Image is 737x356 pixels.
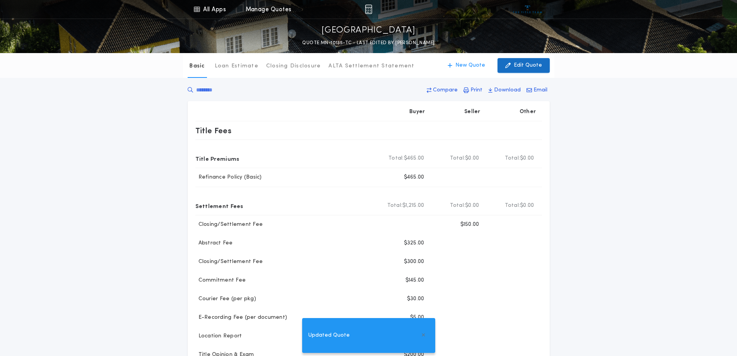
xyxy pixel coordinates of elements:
p: Seller [464,108,481,116]
p: Title Fees [195,124,232,137]
button: Edit Quote [498,58,550,73]
p: Basic [189,62,205,70]
b: Total: [450,155,465,162]
p: Courier Fee (per pkg) [195,295,256,303]
b: Total: [388,155,404,162]
p: Email [534,86,547,94]
p: Edit Quote [514,62,542,69]
b: Total: [505,155,520,162]
button: New Quote [440,58,493,73]
span: $0.00 [465,202,479,210]
b: Total: [505,202,520,210]
p: QUOTE MN-10135-TC - LAST EDITED BY [PERSON_NAME] [302,39,434,47]
p: Buyer [409,108,425,116]
p: E-Recording Fee (per document) [195,314,287,322]
p: Closing/Settlement Fee [195,221,263,229]
p: Refinance Policy (Basic) [195,174,262,181]
b: Total: [387,202,403,210]
p: Closing Disclosure [266,62,321,70]
p: $30.00 [407,295,424,303]
span: $1,215.00 [402,202,424,210]
img: vs-icon [513,5,542,13]
b: Total: [450,202,465,210]
p: Abstract Fee [195,239,233,247]
span: $0.00 [520,155,534,162]
span: $0.00 [520,202,534,210]
button: Compare [424,83,460,97]
p: Download [494,86,521,94]
p: $145.00 [405,277,424,284]
p: $150.00 [460,221,479,229]
p: $300.00 [404,258,424,266]
span: Updated Quote [308,331,350,340]
p: Title Premiums [195,152,239,165]
p: Other [519,108,535,116]
span: $465.00 [404,155,424,162]
p: ALTA Settlement Statement [328,62,414,70]
p: Loan Estimate [215,62,258,70]
p: [GEOGRAPHIC_DATA] [321,24,416,37]
p: Closing/Settlement Fee [195,258,263,266]
p: Settlement Fees [195,199,243,212]
p: Print [470,86,482,94]
button: Download [486,83,523,97]
button: Print [461,83,485,97]
p: New Quote [455,62,485,69]
p: $5.00 [410,314,424,322]
p: $465.00 [404,174,424,181]
p: Commitment Fee [195,277,246,284]
span: $0.00 [465,155,479,162]
p: $325.00 [404,239,424,247]
img: img [365,5,372,14]
p: Compare [433,86,458,94]
button: Email [524,83,550,97]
